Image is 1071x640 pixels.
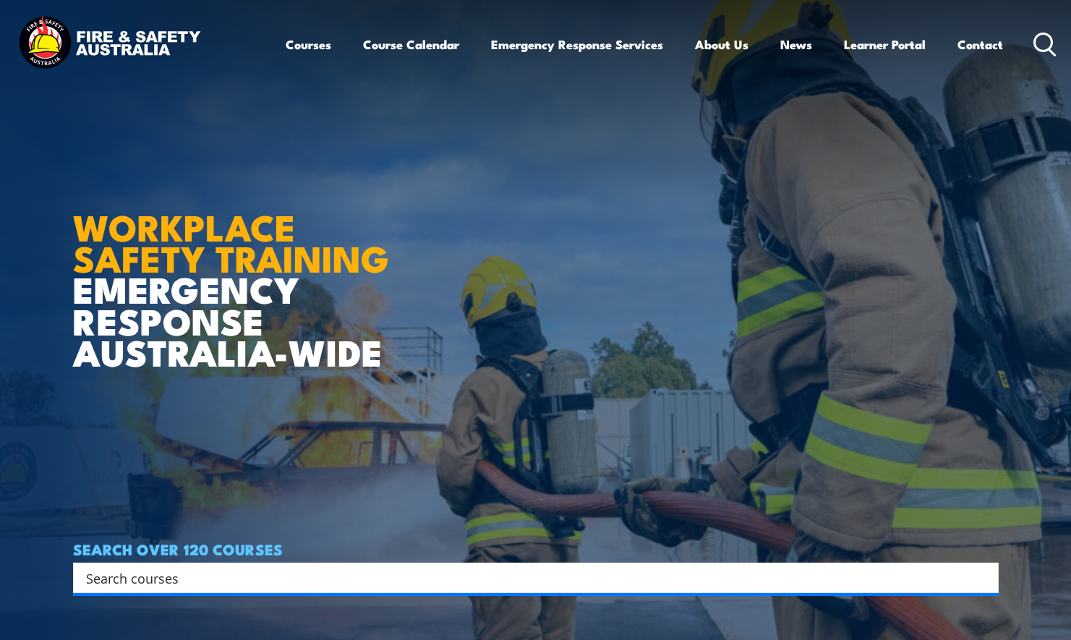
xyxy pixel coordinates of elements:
[844,25,926,64] a: Learner Portal
[780,25,812,64] a: News
[89,568,970,588] form: Search form
[973,568,994,588] button: Search magnifier button
[491,25,663,64] a: Emergency Response Services
[957,25,1003,64] a: Contact
[363,25,459,64] a: Course Calendar
[695,25,748,64] a: About Us
[73,174,427,367] h1: EMERGENCY RESPONSE AUSTRALIA-WIDE
[73,198,389,285] strong: WORKPLACE SAFETY TRAINING
[86,567,967,589] input: Search input
[286,25,331,64] a: Courses
[73,541,999,557] h4: SEARCH OVER 120 COURSES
